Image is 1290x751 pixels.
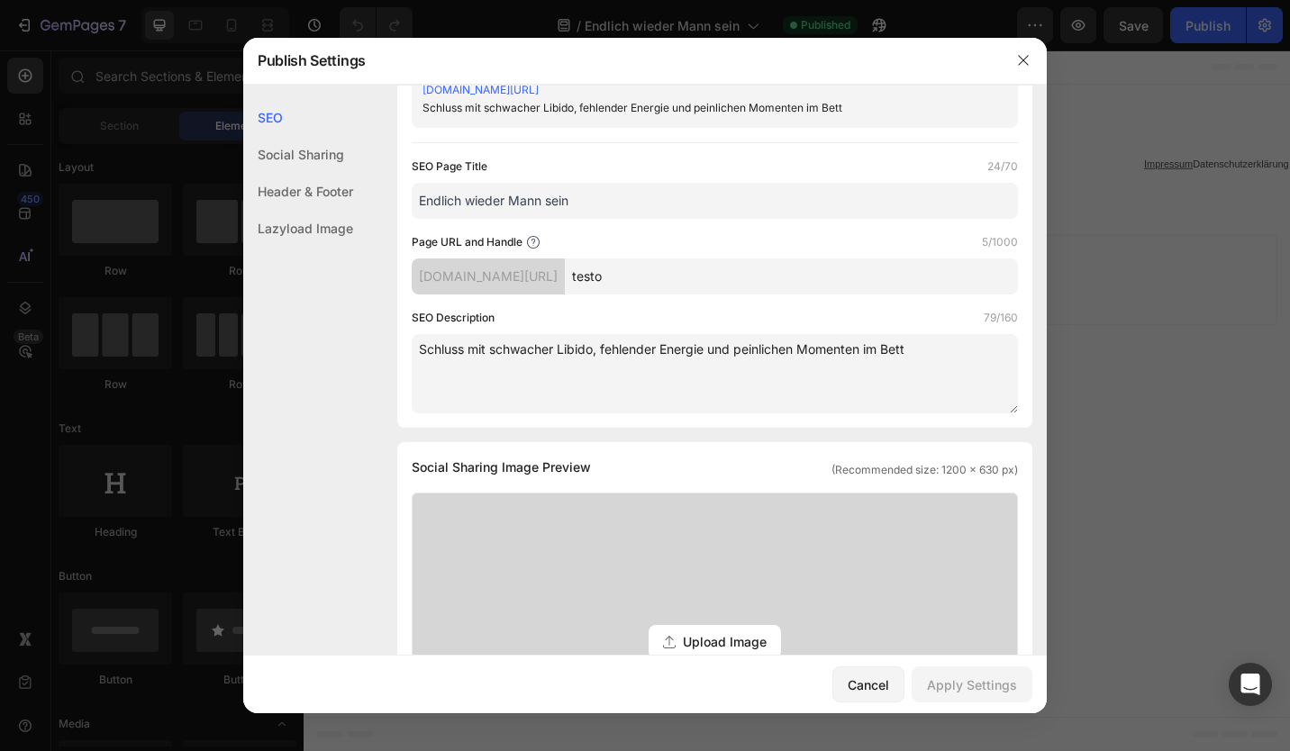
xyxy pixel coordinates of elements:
label: Page URL and Handle [412,233,522,251]
label: 24/70 [987,158,1018,176]
div: Social Sharing [243,136,353,173]
a: Impressum [921,118,974,131]
input: Handle [565,258,1018,294]
div: Add blank section [620,231,730,250]
div: SEO [243,99,353,136]
div: Publish Settings [243,37,1000,84]
input: Title [412,183,1018,219]
a: [DOMAIN_NAME][URL] [422,83,539,96]
button: Apply Settings [912,666,1032,702]
div: [DOMAIN_NAME][URL] [412,258,565,294]
span: Upload Image [683,632,767,651]
span: then drag & drop elements [606,254,740,270]
span: Social Sharing Image Preview [412,457,591,478]
label: SEO Description [412,309,495,327]
div: Generate layout [488,231,583,250]
span: Add section [498,192,584,211]
span: inspired by CRO experts [338,254,461,270]
div: Cancel [848,675,889,694]
div: Apply Settings [927,675,1017,694]
span: (Recommended size: 1200 x 630 px) [831,462,1018,478]
div: Open Intercom Messenger [1229,663,1272,706]
label: 79/160 [984,309,1018,327]
div: Lazyload Image [243,210,353,247]
label: 5/1000 [982,233,1018,251]
span: from URL or image [486,254,582,270]
p: Datenschutzerklärung [2,115,1079,135]
div: Choose templates [347,231,456,250]
div: Schluss mit schwacher Libido, fehlender Energie und peinlichen Momenten im Bett [422,99,977,117]
div: Header & Footer [243,173,353,210]
button: Cancel [832,666,904,702]
label: SEO Page Title [412,158,487,176]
